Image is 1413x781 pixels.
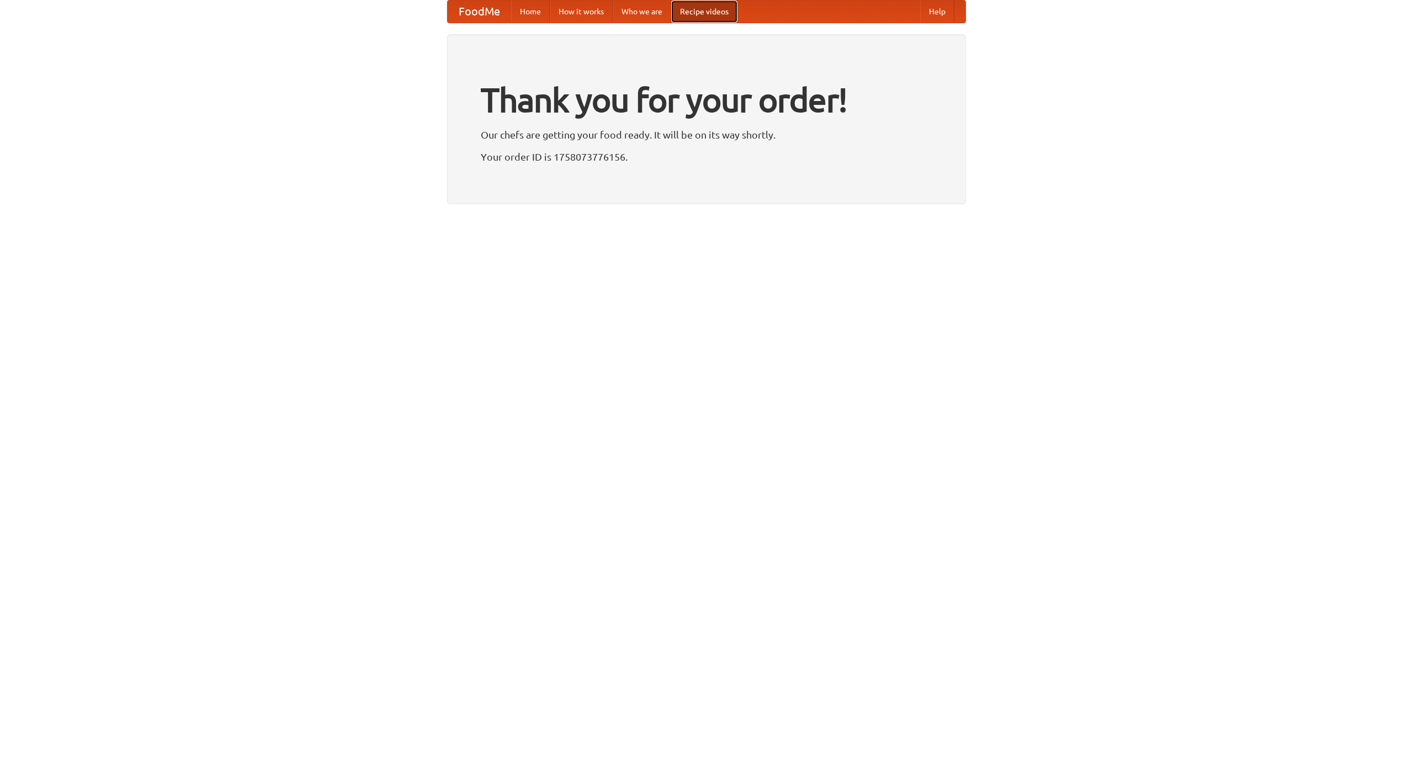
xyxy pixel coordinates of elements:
h1: Thank you for your order! [481,73,932,126]
p: Your order ID is 1758073776156. [481,148,932,165]
a: Who we are [613,1,671,23]
a: FoodMe [448,1,511,23]
a: How it works [550,1,613,23]
a: Help [920,1,954,23]
p: Our chefs are getting your food ready. It will be on its way shortly. [481,126,932,143]
a: Home [511,1,550,23]
a: Recipe videos [671,1,737,23]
